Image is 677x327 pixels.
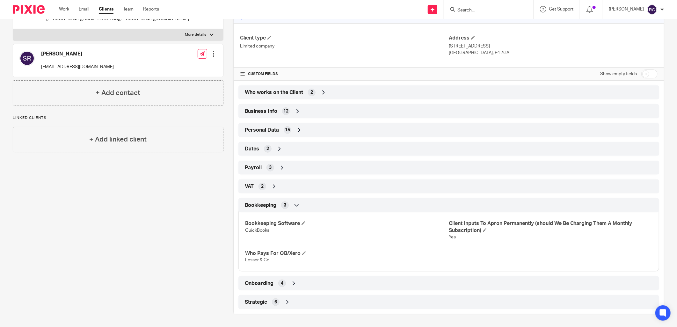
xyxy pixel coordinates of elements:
p: [STREET_ADDRESS] [449,43,658,49]
a: Team [123,6,134,12]
p: [EMAIL_ADDRESS][DOMAIN_NAME] [41,64,114,70]
span: Personal Data [245,127,279,134]
span: Onboarding [245,280,273,287]
input: Search [457,8,514,13]
span: Who works on the Client [245,89,303,96]
span: 6 [274,299,277,305]
h4: Who Pays For QB/Xero [245,250,449,257]
h4: Client type [240,35,449,41]
p: [GEOGRAPHIC_DATA], E4 7GA [449,50,658,56]
p: Limited company [240,43,449,49]
span: Dates [245,146,259,152]
span: Business Info [245,108,277,115]
p: [PERSON_NAME] [609,6,644,12]
h4: CUSTOM FIELDS [240,71,449,76]
span: 4 [281,280,283,287]
label: Show empty fields [600,71,637,77]
h4: Address [449,35,658,41]
span: Yes [449,235,456,239]
span: 3 [269,164,272,171]
span: 2 [310,89,313,96]
a: Email [79,6,89,12]
span: Get Support [549,7,573,11]
a: Reports [143,6,159,12]
img: svg%3E [647,4,657,15]
img: Pixie [13,5,45,14]
span: Bookkeeping [245,202,276,209]
span: Strategic [245,299,267,306]
span: 15 [285,127,290,133]
p: Linked clients [13,115,223,120]
a: Clients [99,6,113,12]
span: 3 [284,202,286,208]
span: Payroll [245,164,262,171]
h4: + Add linked client [89,134,147,144]
h4: + Add contact [96,88,140,98]
span: QuickBooks [245,228,269,233]
img: svg%3E [19,51,35,66]
span: 2 [266,146,269,152]
span: 2 [261,183,264,190]
h4: Client Inputs To Apron Permanently (should We Be Charging Them A Monthly Subscription) [449,220,652,234]
h4: [PERSON_NAME] [41,51,114,57]
p: More details [185,32,207,37]
a: Work [59,6,69,12]
span: Lesser & Co [245,258,269,262]
h4: Bookkeeping Software [245,220,449,227]
span: 12 [283,108,288,114]
span: VAT [245,183,254,190]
